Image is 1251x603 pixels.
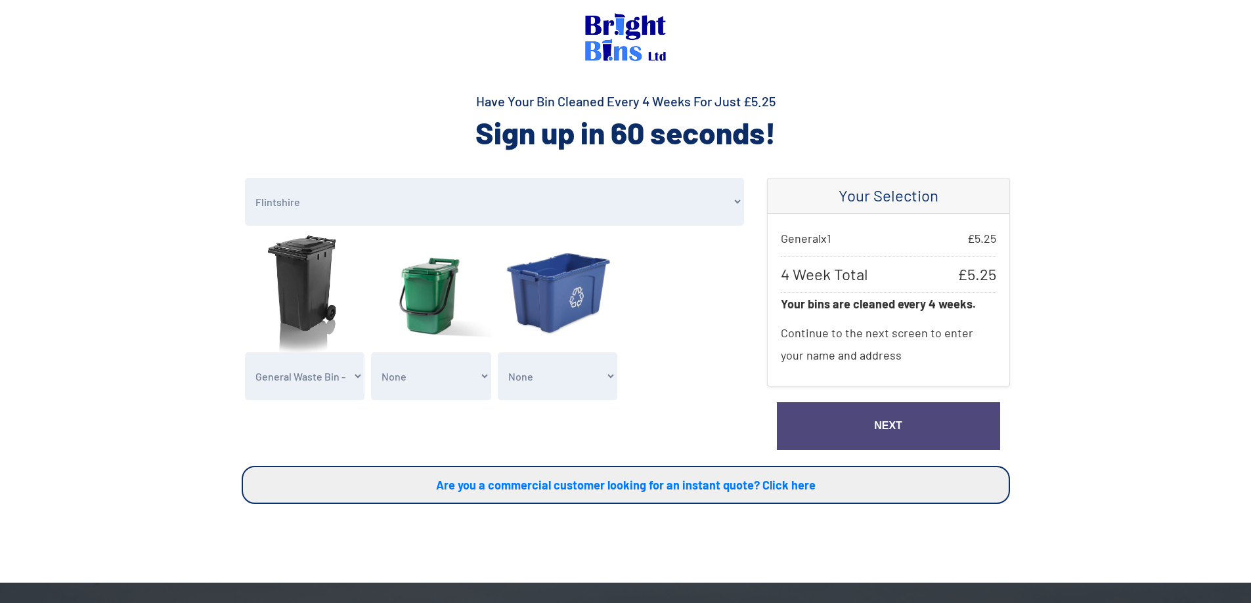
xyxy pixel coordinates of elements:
[498,232,618,352] img: recyclingBlueBox.jpg
[967,227,996,249] span: £ 5.25
[245,232,365,352] img: general.jpg
[781,227,996,249] p: General x 1
[781,186,996,205] h4: Your Selection
[957,263,996,285] span: £ 5.25
[242,92,1010,110] h4: Have Your Bin Cleaned Every 4 Weeks For Just £5.25
[781,256,996,293] p: 4 Week Total
[242,466,1010,504] a: Are you a commercial customer looking for an instant quote? Click here
[242,113,1010,152] h2: Sign up in 60 seconds!
[371,232,491,352] img: food.jpg
[781,297,976,311] strong: Your bins are cleaned every 4 weeks.
[777,402,1000,450] a: Next
[781,315,996,373] p: Continue to the next screen to enter your name and address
